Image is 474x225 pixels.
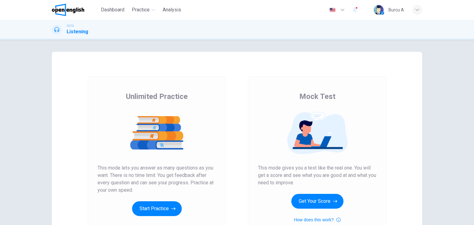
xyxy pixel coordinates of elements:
[52,4,84,16] img: OpenEnglish logo
[291,194,343,209] button: Get Your Score
[329,8,336,12] img: en
[52,4,98,16] a: OpenEnglish logo
[98,4,127,15] button: Dashboard
[163,6,181,14] span: Analysis
[294,216,340,223] button: How does this work?
[126,92,188,101] span: Unlimited Practice
[67,28,88,35] h1: Listening
[160,4,184,15] button: Analysis
[258,164,376,186] span: This mode gives you a test like the real one. You will get a score and see what you are good at a...
[374,5,384,15] img: Profile picture
[132,201,182,216] button: Start Practice
[299,92,335,101] span: Mock Test
[67,24,74,28] span: IELTS
[98,164,216,194] span: This mode lets you answer as many questions as you want. There is no time limit. You get feedback...
[129,4,158,15] button: Practice
[389,6,405,14] div: Burcu A.
[101,6,124,14] span: Dashboard
[132,6,150,14] span: Practice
